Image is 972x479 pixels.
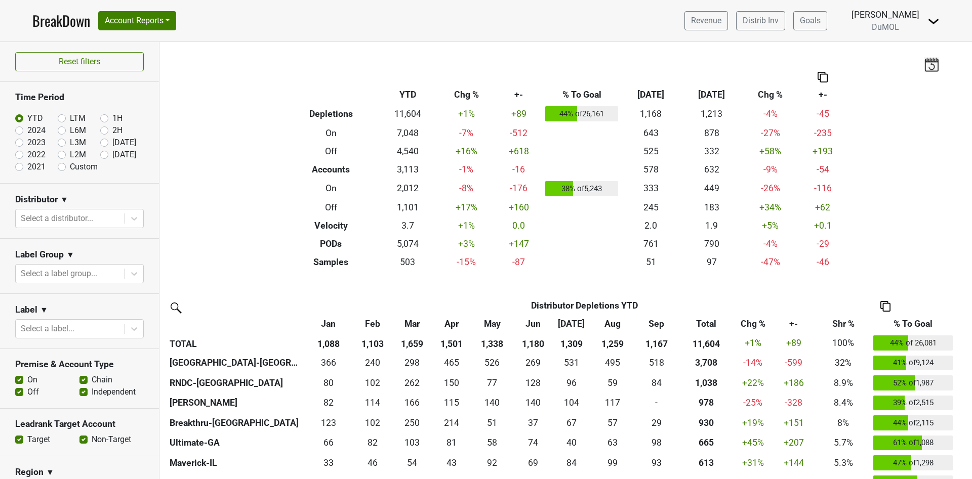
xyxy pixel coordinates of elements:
td: -8 % [438,179,495,199]
td: 74.33 [514,433,552,453]
td: +160 [495,198,543,216]
td: +147 [495,235,543,253]
label: [DATE] [112,137,136,149]
th: 1,659 [392,333,432,353]
td: -15 % [438,253,495,271]
td: -176 [495,179,543,199]
td: +45 % [734,433,772,453]
label: 2021 [27,161,46,173]
div: 66 [306,436,351,449]
td: 36.669 [514,413,552,433]
div: 3,708 [681,356,732,369]
span: ▼ [60,194,68,206]
td: 332 [681,142,742,160]
td: 54.166 [392,453,432,473]
th: May: activate to sort column ascending [471,315,514,333]
th: [PERSON_NAME] [167,393,304,413]
td: 3.7 [377,216,438,235]
div: 518 [637,356,676,369]
button: Account Reports [98,11,176,30]
td: +22 % [734,373,772,393]
td: +0.1 [799,216,847,235]
td: 98.33 [634,433,678,453]
td: 268.668 [514,353,552,373]
td: +5 % [742,216,799,235]
th: Maverick-IL [167,453,304,473]
td: 63.49 [591,433,635,453]
label: 1H [112,112,123,124]
td: -87 [495,253,543,271]
img: Dropdown Menu [927,15,940,27]
th: [DATE] [621,85,681,104]
td: 51.335 [471,413,514,433]
th: 1,501 [432,333,471,353]
td: 28.67 [634,413,678,433]
div: 43 [435,456,468,469]
th: RNDC-[GEOGRAPHIC_DATA] [167,373,304,393]
td: 99.165 [591,453,635,473]
span: +1% [745,338,761,348]
td: 102.491 [353,413,392,433]
td: 150.167 [432,373,471,393]
td: 69.166 [514,453,552,473]
div: 298 [394,356,430,369]
td: +1 % [438,104,495,124]
div: 84 [554,456,588,469]
div: 46 [355,456,389,469]
a: Goals [793,11,827,30]
td: -26 % [742,179,799,199]
div: 98 [637,436,676,449]
th: Total: activate to sort column ascending [678,315,734,333]
td: 240.1 [353,353,392,373]
div: 59 [593,376,632,389]
td: +62 [799,198,847,216]
div: 102 [355,416,389,429]
div: 115 [435,396,468,409]
th: Chg %: activate to sort column ascending [734,315,772,333]
th: Apr: activate to sort column ascending [432,315,471,333]
div: 526 [473,356,511,369]
span: ▼ [40,304,48,316]
div: 74 [516,436,549,449]
span: DuMOL [872,22,899,32]
td: -29 [799,235,847,253]
td: 84.168 [634,373,678,393]
td: -9 % [742,160,799,179]
th: 1,180 [514,333,552,353]
img: Copy to clipboard [818,72,828,82]
th: [DATE] [681,85,742,104]
div: 54 [394,456,430,469]
label: L2M [70,149,86,161]
td: 5.3% [816,453,871,473]
img: Copy to clipboard [880,301,890,312]
td: 117 [591,393,635,413]
td: 2.0 [621,216,681,235]
td: 632 [681,160,742,179]
td: 93.335 [634,453,678,473]
div: 114 [355,396,389,409]
td: 503 [377,253,438,271]
td: 81.668 [304,393,353,413]
div: 92 [473,456,511,469]
td: 42.5 [432,453,471,473]
td: 80.4 [304,373,353,393]
td: -7 % [438,124,495,142]
th: Mar: activate to sort column ascending [392,315,432,333]
div: 57 [593,416,632,429]
div: 63 [593,436,632,449]
h3: Region [15,467,44,477]
td: 0 [634,393,678,413]
div: 140 [473,396,511,409]
td: -54 [799,160,847,179]
td: -116 [799,179,847,199]
div: 366 [306,356,351,369]
td: 104.167 [552,393,591,413]
h3: Label [15,304,37,315]
td: 449 [681,179,742,199]
div: +144 [774,456,813,469]
td: +3 % [438,235,495,253]
th: 1,167 [634,333,678,353]
td: 33.166 [304,453,353,473]
td: 80.99 [432,433,471,453]
td: -27 % [742,124,799,142]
